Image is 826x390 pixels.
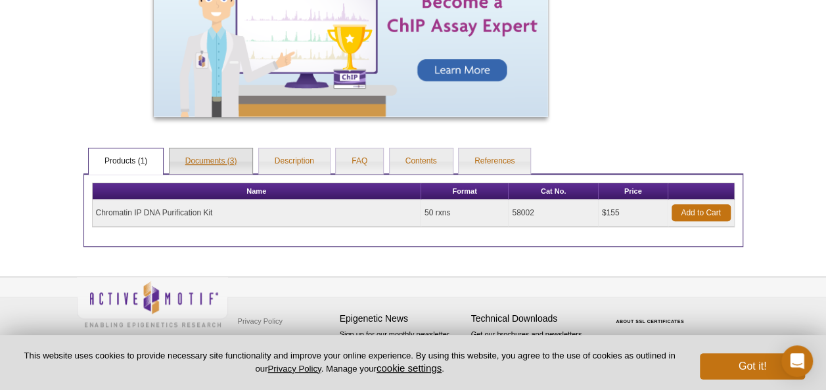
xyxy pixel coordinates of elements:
th: Format [421,183,509,200]
a: Description [259,148,330,175]
td: 50 rxns [421,200,509,227]
a: Products (1) [89,148,163,175]
a: Add to Cart [672,204,731,221]
a: Privacy Policy [267,364,321,374]
a: FAQ [336,148,383,175]
div: Open Intercom Messenger [781,345,813,377]
a: Contents [390,148,453,175]
button: cookie settings [377,362,442,374]
a: Privacy Policy [235,311,286,331]
th: Cat No. [509,183,598,200]
a: ABOUT SSL CERTIFICATES [616,319,684,324]
a: Terms & Conditions [235,331,304,351]
a: Documents (3) [170,148,253,175]
a: References [459,148,530,175]
td: 58002 [509,200,598,227]
p: Sign up for our monthly newsletter highlighting recent publications in the field of epigenetics. [340,329,465,374]
p: Get our brochures and newsletters, or request them by mail. [471,329,596,362]
h4: Epigenetic News [340,313,465,324]
img: Active Motif, [77,277,228,330]
td: $155 [599,200,668,227]
h4: Technical Downloads [471,313,596,324]
p: This website uses cookies to provide necessary site functionality and improve your online experie... [21,350,678,375]
th: Price [599,183,668,200]
th: Name [93,183,421,200]
td: Chromatin IP DNA Purification Kit [93,200,421,227]
button: Got it! [700,353,805,379]
table: Click to Verify - This site chose Symantec SSL for secure e-commerce and confidential communicati... [603,300,701,329]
